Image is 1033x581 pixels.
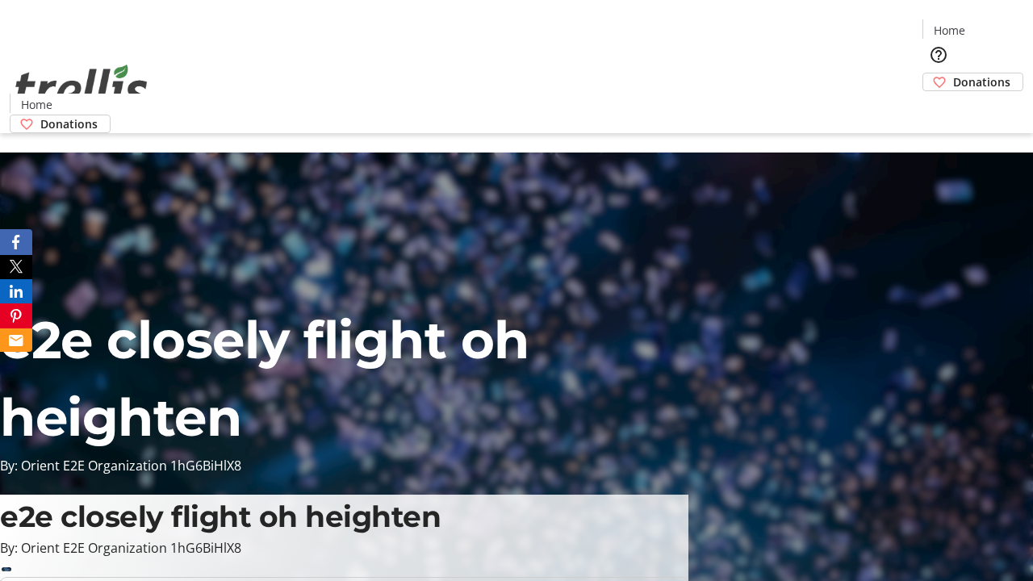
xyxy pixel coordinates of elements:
[922,91,955,123] button: Cart
[934,22,965,39] span: Home
[923,22,975,39] a: Home
[21,96,52,113] span: Home
[953,73,1010,90] span: Donations
[10,96,62,113] a: Home
[922,39,955,71] button: Help
[10,47,153,127] img: Orient E2E Organization 1hG6BiHlX8's Logo
[10,115,111,133] a: Donations
[40,115,98,132] span: Donations
[922,73,1023,91] a: Donations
